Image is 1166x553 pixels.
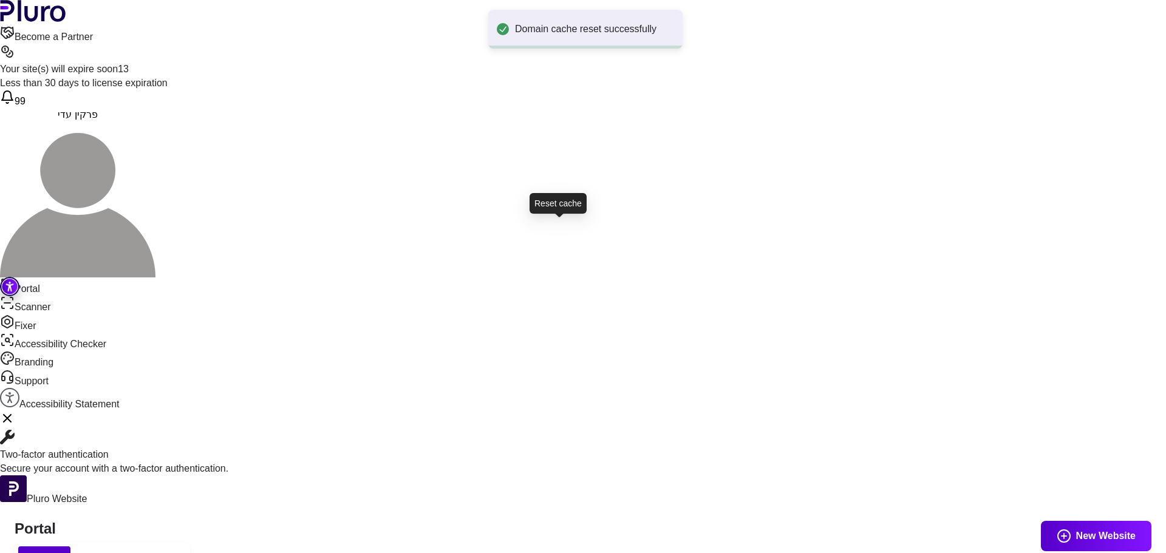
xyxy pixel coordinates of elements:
h1: Portal [15,520,1151,538]
button: New Website [1041,521,1151,551]
span: 13 [118,64,129,74]
div: Reset cache [530,193,587,214]
span: 99 [15,96,26,106]
div: Domain cache reset successfully [515,22,674,36]
span: פרקין עדי [58,109,97,120]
